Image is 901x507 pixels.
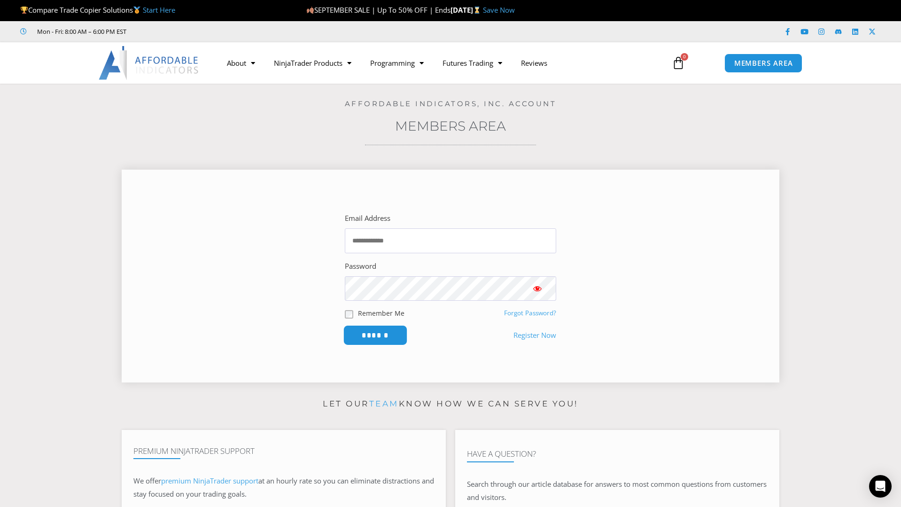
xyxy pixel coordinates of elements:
a: NinjaTrader Products [264,52,361,74]
img: 🍂 [307,7,314,14]
a: 0 [658,49,699,77]
button: Show password [519,276,556,301]
a: Forgot Password? [504,309,556,317]
nav: Menu [217,52,661,74]
h4: Have A Question? [467,449,768,459]
label: Email Address [345,212,390,225]
span: MEMBERS AREA [734,60,793,67]
p: Let our know how we can serve you! [122,397,779,412]
img: ⌛ [474,7,481,14]
h4: Premium NinjaTrader Support [133,446,434,456]
a: About [217,52,264,74]
a: team [369,399,399,408]
span: Mon - Fri: 8:00 AM – 6:00 PM EST [35,26,126,37]
a: Futures Trading [433,52,512,74]
div: Open Intercom Messenger [869,475,892,498]
a: Register Now [513,329,556,342]
a: Members Area [395,118,506,134]
span: Compare Trade Copier Solutions [20,5,175,15]
a: Affordable Indicators, Inc. Account [345,99,557,108]
img: LogoAI | Affordable Indicators – NinjaTrader [99,46,200,80]
a: premium NinjaTrader support [161,476,258,485]
a: Start Here [143,5,175,15]
a: MEMBERS AREA [724,54,803,73]
a: Reviews [512,52,557,74]
iframe: Customer reviews powered by Trustpilot [140,27,280,36]
span: at an hourly rate so you can eliminate distractions and stay focused on your trading goals. [133,476,434,499]
p: Search through our article database for answers to most common questions from customers and visit... [467,478,768,504]
span: SEPTEMBER SALE | Up To 50% OFF | Ends [306,5,450,15]
span: 0 [681,53,688,61]
img: 🥇 [133,7,140,14]
label: Password [345,260,376,273]
label: Remember Me [358,308,404,318]
a: Programming [361,52,433,74]
strong: [DATE] [450,5,483,15]
span: We offer [133,476,161,485]
img: 🏆 [21,7,28,14]
a: Save Now [483,5,515,15]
